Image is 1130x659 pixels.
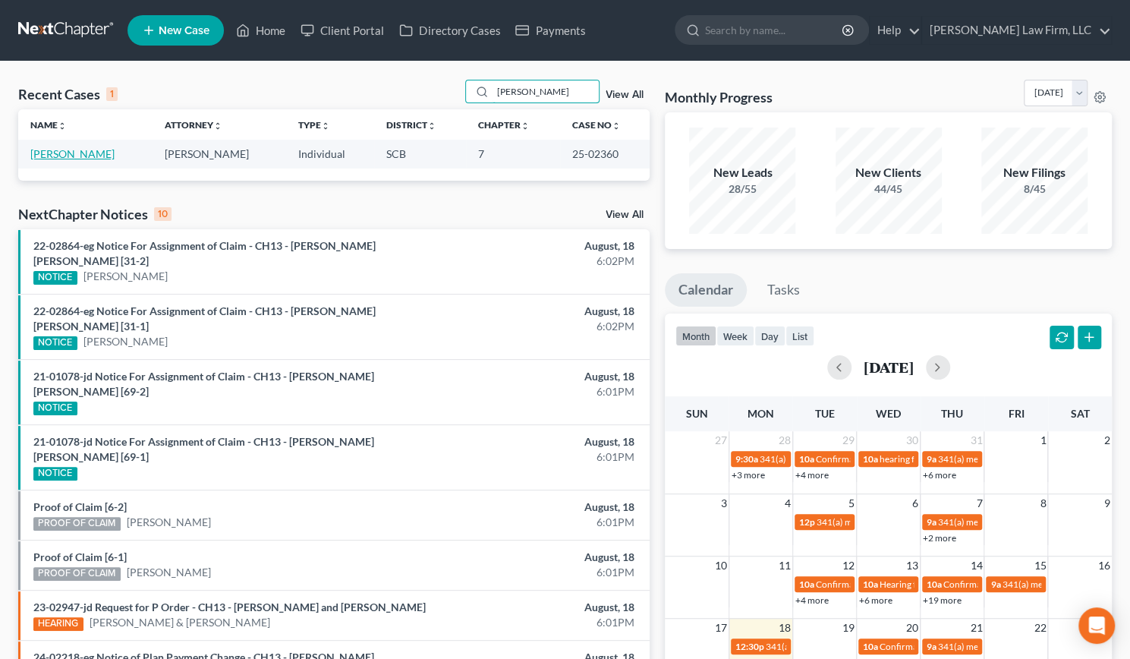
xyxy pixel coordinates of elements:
span: Mon [748,407,774,420]
a: Home [228,17,293,44]
span: 13 [905,557,920,575]
span: 17 [713,619,729,637]
a: Nameunfold_more [30,119,67,131]
span: 30 [905,431,920,449]
div: 6:01PM [444,615,634,630]
a: 21-01078-jd Notice For Assignment of Claim - CH13 - [PERSON_NAME] [PERSON_NAME] [69-1] [33,435,374,463]
a: Typeunfold_more [298,119,330,131]
div: August, 18 [444,434,634,449]
span: 7 [974,494,984,512]
span: 6 [911,494,920,512]
h2: [DATE] [864,359,914,375]
span: 341(a) meeting for [PERSON_NAME] [766,641,912,652]
a: Attorneyunfold_more [165,119,222,131]
div: August, 18 [444,500,634,515]
span: 1 [1038,431,1047,449]
a: Calendar [665,273,747,307]
a: Proof of Claim [6-2] [33,500,127,513]
div: August, 18 [444,304,634,319]
span: 10a [863,641,878,652]
span: Confirmation Hearing for [PERSON_NAME] [816,453,990,465]
span: 27 [713,431,729,449]
span: 2 [1103,431,1112,449]
span: Sat [1070,407,1089,420]
span: 341(a) meeting for [PERSON_NAME] [938,641,1084,652]
span: 341(a) meeting for [PERSON_NAME] [938,516,1084,528]
i: unfold_more [321,121,330,131]
div: NOTICE [33,336,77,350]
span: 4 [783,494,792,512]
span: 10a [799,453,814,465]
i: unfold_more [612,121,621,131]
a: Case Nounfold_more [572,119,621,131]
a: +4 more [795,594,829,606]
div: 10 [154,207,172,221]
div: 44/45 [836,181,942,197]
div: 28/55 [689,181,795,197]
span: 20 [905,619,920,637]
a: Proof of Claim [6-1] [33,550,127,563]
a: View All [606,90,644,100]
span: 9:30a [735,453,758,465]
i: unfold_more [521,121,530,131]
a: [PERSON_NAME] [30,147,115,160]
a: [PERSON_NAME] [83,269,168,284]
a: [PERSON_NAME] [127,565,211,580]
span: 31 [968,431,984,449]
a: +6 more [923,469,956,481]
a: [PERSON_NAME] Law Firm, LLC [922,17,1111,44]
div: August, 18 [444,600,634,615]
a: Payments [508,17,593,44]
a: Help [870,17,921,44]
div: August, 18 [444,550,634,565]
div: 1 [106,87,118,101]
a: [PERSON_NAME] [127,515,211,530]
span: 12:30p [735,641,764,652]
span: Confirmation Hearing for La [PERSON_NAME] [943,579,1128,590]
td: 7 [466,140,559,168]
span: 12p [799,516,815,528]
i: unfold_more [427,121,436,131]
div: NOTICE [33,271,77,285]
div: Open Intercom Messenger [1078,607,1115,644]
div: NextChapter Notices [18,205,172,223]
span: 9a [927,641,936,652]
a: +4 more [795,469,829,481]
a: [PERSON_NAME] [83,334,168,349]
span: 10 [713,557,729,575]
span: 10a [799,579,814,590]
div: 8/45 [981,181,1088,197]
div: Recent Cases [18,85,118,103]
span: 16 [1097,557,1112,575]
input: Search by name... [705,16,844,44]
span: hearing for [PERSON_NAME] [880,453,996,465]
span: 9a [990,579,1000,590]
span: 14 [968,557,984,575]
span: 341(a) meeting for [PERSON_NAME] & [PERSON_NAME] [760,453,987,465]
span: 28 [777,431,792,449]
div: PROOF OF CLAIM [33,517,121,531]
button: day [754,326,785,346]
span: 18 [777,619,792,637]
div: New Clients [836,164,942,181]
a: 22-02864-eg Notice For Assignment of Claim - CH13 - [PERSON_NAME] [PERSON_NAME] [31-2] [33,239,376,267]
span: 9a [927,516,936,528]
td: SCB [374,140,466,168]
span: Fri [1008,407,1024,420]
h3: Monthly Progress [665,88,773,106]
span: 341(a) meeting for [938,453,1012,465]
span: 19 [841,619,856,637]
a: Directory Cases [392,17,508,44]
a: 23-02947-jd Request for P Order - CH13 - [PERSON_NAME] and [PERSON_NAME] [33,601,426,613]
div: 6:01PM [444,515,634,530]
span: 21 [968,619,984,637]
a: Tasks [754,273,814,307]
a: 22-02864-eg Notice For Assignment of Claim - CH13 - [PERSON_NAME] [PERSON_NAME] [31-1] [33,304,376,333]
div: 6:01PM [444,565,634,580]
i: unfold_more [58,121,67,131]
span: 341(a) meeting for [PERSON_NAME] [817,516,963,528]
div: New Filings [981,164,1088,181]
div: HEARING [33,617,83,631]
span: 10a [863,579,878,590]
span: 9 [1103,494,1112,512]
